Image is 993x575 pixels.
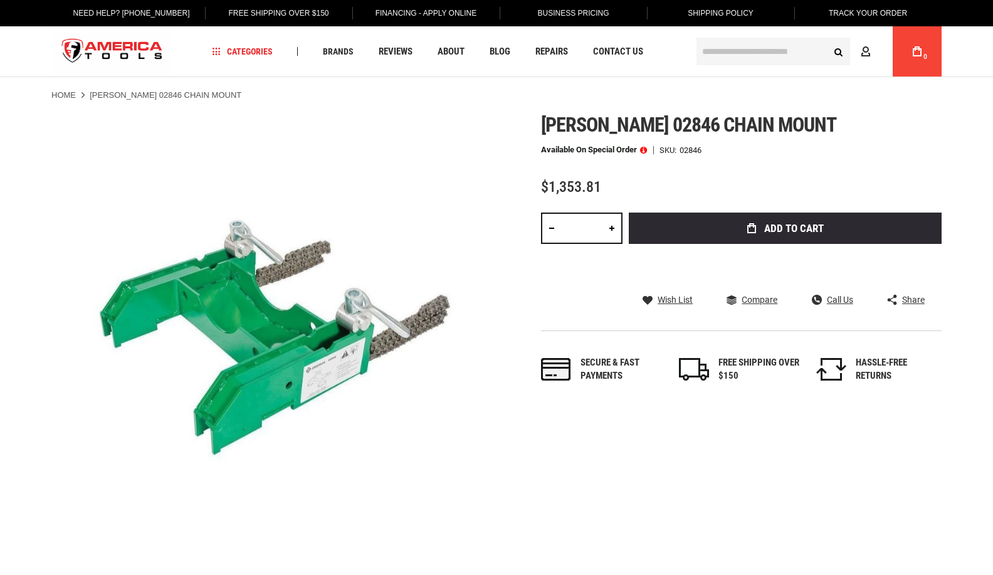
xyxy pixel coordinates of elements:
a: Brands [317,43,359,60]
strong: SKU [659,146,680,154]
span: Categories [213,47,273,56]
a: Blog [484,43,516,60]
span: Shipping Policy [688,9,754,18]
p: Available on Special Order [541,145,647,154]
img: returns [816,358,846,381]
a: Categories [207,43,278,60]
div: HASSLE-FREE RETURNS [856,356,937,383]
a: Compare [727,294,777,305]
span: Add to Cart [764,223,824,234]
span: 0 [923,53,927,60]
span: Wish List [658,295,693,304]
a: Reviews [373,43,418,60]
a: store logo [51,28,173,75]
img: GREENLEE 02846 CHAIN MOUNT [51,113,497,559]
a: Wish List [643,294,693,305]
iframe: Secure express checkout frame [626,248,944,284]
span: Brands [323,47,354,56]
img: America Tools [51,28,173,75]
button: Search [826,40,850,63]
strong: [PERSON_NAME] 02846 CHAIN MOUNT [90,90,241,100]
img: shipping [679,358,709,381]
span: Repairs [535,47,568,56]
img: payments [541,358,571,381]
span: About [438,47,465,56]
span: Share [902,295,925,304]
span: Blog [490,47,510,56]
a: Repairs [530,43,574,60]
div: Secure & fast payments [581,356,662,383]
a: 0 [905,26,929,76]
a: About [432,43,470,60]
span: Reviews [379,47,412,56]
button: Add to Cart [629,213,942,244]
a: Home [51,90,76,101]
span: [PERSON_NAME] 02846 chain mount [541,113,836,137]
div: 02846 [680,146,701,154]
a: Contact Us [587,43,649,60]
span: $1,353.81 [541,178,601,196]
div: FREE SHIPPING OVER $150 [718,356,800,383]
a: Call Us [812,294,853,305]
span: Contact Us [593,47,643,56]
span: Compare [742,295,777,304]
span: Call Us [827,295,853,304]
